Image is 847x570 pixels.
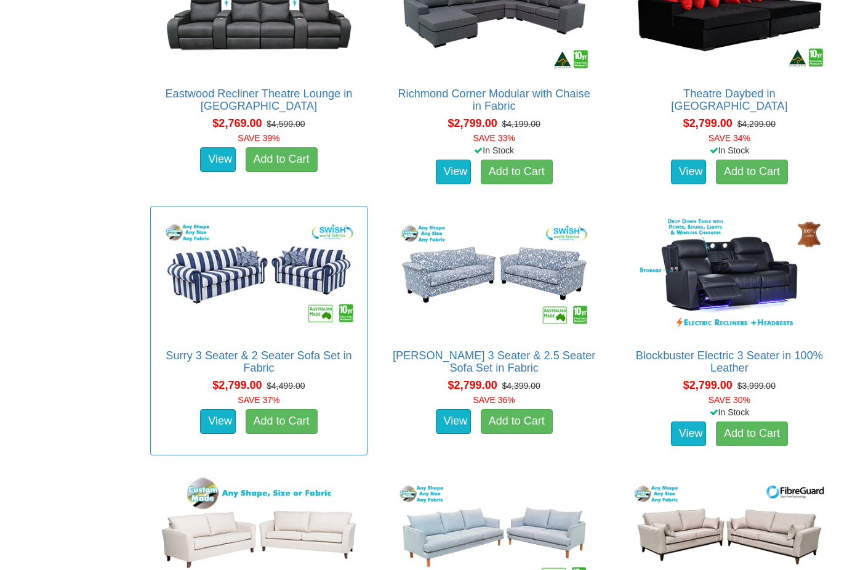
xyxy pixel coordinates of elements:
[246,409,318,434] a: Add to Cart
[267,119,305,129] del: $4,599.00
[628,213,831,337] img: Blockbuster Electric 3 Seater in 100% Leather
[393,213,596,337] img: Tiffany 3 Seater & 2.5 Seater Sofa Set in Fabric
[393,349,596,374] a: [PERSON_NAME] 3 Seater & 2.5 Seater Sofa Set in Fabric
[671,421,707,446] a: View
[716,421,788,446] a: Add to Cart
[157,213,360,337] img: Surry 3 Seater & 2 Seater Sofa Set in Fabric
[200,409,236,434] a: View
[166,349,351,374] a: Surry 3 Seater & 2 Seater Sofa Set in Fabric
[200,147,236,172] a: View
[481,160,553,184] a: Add to Cart
[267,381,305,391] del: $4,499.00
[436,160,472,184] a: View
[709,133,750,143] font: SAVE 34%
[671,160,707,184] a: View
[481,409,553,434] a: Add to Cart
[238,133,279,143] font: SAVE 39%
[398,88,590,112] a: Richmond Corner Modular with Chaise in Fabric
[448,117,497,129] span: $2,799.00
[619,406,840,418] div: In Stock
[683,117,733,129] span: $2,799.00
[238,395,279,405] font: SAVE 37%
[448,379,497,391] span: $2,799.00
[212,117,262,129] span: $2,769.00
[436,409,472,434] a: View
[737,381,776,391] del: $3,999.00
[716,160,788,184] a: Add to Cart
[212,379,262,391] span: $2,799.00
[671,88,787,112] a: Theatre Daybed in [GEOGRAPHIC_DATA]
[636,349,823,374] a: Blockbuster Electric 3 Seater in 100% Leather
[473,133,515,143] font: SAVE 33%
[165,88,352,112] a: Eastwood Recliner Theatre Lounge in [GEOGRAPHIC_DATA]
[383,144,605,157] div: In Stock
[709,395,750,405] font: SAVE 30%
[619,144,840,157] div: In Stock
[502,119,540,129] del: $4,199.00
[473,395,515,405] font: SAVE 36%
[502,381,540,391] del: $4,399.00
[737,119,776,129] del: $4,299.00
[683,379,733,391] span: $2,799.00
[246,147,318,172] a: Add to Cart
